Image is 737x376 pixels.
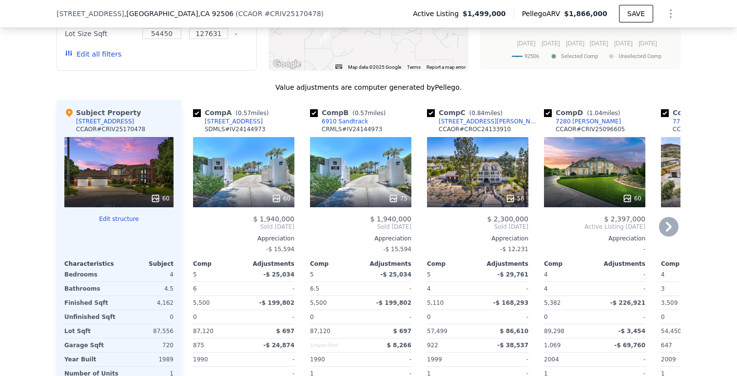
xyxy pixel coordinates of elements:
span: CCAOR [238,10,263,18]
div: Bedrooms [64,268,117,281]
span: 89,298 [544,328,564,335]
span: 0.57 [355,110,368,117]
span: -$ 25,034 [263,271,294,278]
div: Characteristics [64,260,119,268]
a: [STREET_ADDRESS] [193,118,263,125]
text: [DATE] [517,40,536,47]
text: [DATE] [590,40,608,47]
div: Comp [310,260,361,268]
button: Edit all filters [65,49,121,59]
div: 4.5 [121,282,174,296]
div: 7780 Solitude Ct [320,30,330,47]
div: 720 [121,338,174,352]
span: 0 [661,314,665,320]
div: 6 [193,282,242,296]
span: 5 [193,271,197,278]
span: 5 [310,271,314,278]
span: -$ 12,231 [500,246,528,253]
div: Comp A [193,108,272,118]
text: Selected Comp [561,53,598,59]
div: 56 [505,194,524,203]
div: Garage Sqft [64,338,117,352]
div: [STREET_ADDRESS] [76,118,134,125]
button: SAVE [619,5,653,22]
div: - [480,282,528,296]
span: $1,866,000 [564,10,607,18]
span: Sold [DATE] [427,223,528,231]
span: 5,500 [193,299,210,306]
div: Comp B [310,108,389,118]
text: [DATE] [639,40,657,47]
div: - [363,353,411,366]
div: Comp [193,260,244,268]
span: $ 2,300,000 [487,215,528,223]
span: $ 1,940,000 [253,215,294,223]
span: 0.57 [238,110,251,117]
img: Google [271,58,303,71]
div: - [597,353,645,366]
div: Unfinished Sqft [64,310,117,324]
div: Adjustments [478,260,528,268]
div: 75 [388,194,407,203]
div: - [363,310,411,324]
div: Finished Sqft [64,296,117,310]
div: 4 [427,282,476,296]
div: 4 [121,268,174,281]
div: SDMLS # IV24144973 [205,125,265,133]
div: 2009 [661,353,710,366]
span: 54,450 [661,328,681,335]
div: 6910 Sandtrack [322,118,368,125]
span: -$ 15,594 [266,246,294,253]
div: - [246,282,294,296]
span: 0 [310,314,314,320]
div: 1989 [121,353,174,366]
span: Active Listing [413,9,463,19]
span: $ 2,397,000 [604,215,645,223]
div: Adjustments [595,260,645,268]
text: [DATE] [542,40,560,47]
span: Active Listing [DATE] [544,223,645,231]
div: - [363,282,411,296]
div: Year Built [64,353,117,366]
div: CRMLS # IV24144973 [322,125,382,133]
a: 7780 Solitude Ct [661,118,721,125]
div: 87,556 [121,324,174,338]
div: 7280 [PERSON_NAME] [556,118,621,125]
span: $ 8,266 [387,342,411,349]
div: Comp C [427,108,506,118]
button: Keyboard shortcuts [335,64,342,69]
a: [STREET_ADDRESS][PERSON_NAME] [427,118,540,125]
span: -$ 226,921 [610,299,645,306]
a: Open this area in Google Maps (opens a new window) [271,58,303,71]
span: -$ 3,454 [619,328,645,335]
text: [DATE] [614,40,633,47]
div: 7780 Solitude Ct [673,118,721,125]
span: 922 [427,342,438,349]
a: Terms [407,64,421,70]
span: 1.04 [589,110,602,117]
span: 5 [427,271,431,278]
div: 4 [544,282,593,296]
span: Sold [DATE] [193,223,294,231]
div: Value adjustments are computer generated by Pellego . [57,82,680,92]
div: CCAOR # CRIV25170478 [76,125,145,133]
span: $ 1,940,000 [370,215,411,223]
div: 1990 [193,353,242,366]
div: - [480,310,528,324]
span: Pellego ARV [522,9,564,19]
span: 0 [427,314,431,320]
div: CCAOR # CRIV25096605 [556,125,625,133]
div: [STREET_ADDRESS][PERSON_NAME] [439,118,540,125]
span: 0 [544,314,548,320]
span: ( miles) [349,110,389,117]
div: Comp [427,260,478,268]
div: Comp D [544,108,624,118]
div: Adjustments [244,260,294,268]
span: $ 697 [276,328,294,335]
div: Appreciation [310,235,411,242]
div: 60 [272,194,291,203]
span: # CRIV25170478 [264,10,321,18]
div: 6.5 [310,282,359,296]
div: ( ) [235,9,324,19]
span: $ 86,610 [500,328,528,335]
